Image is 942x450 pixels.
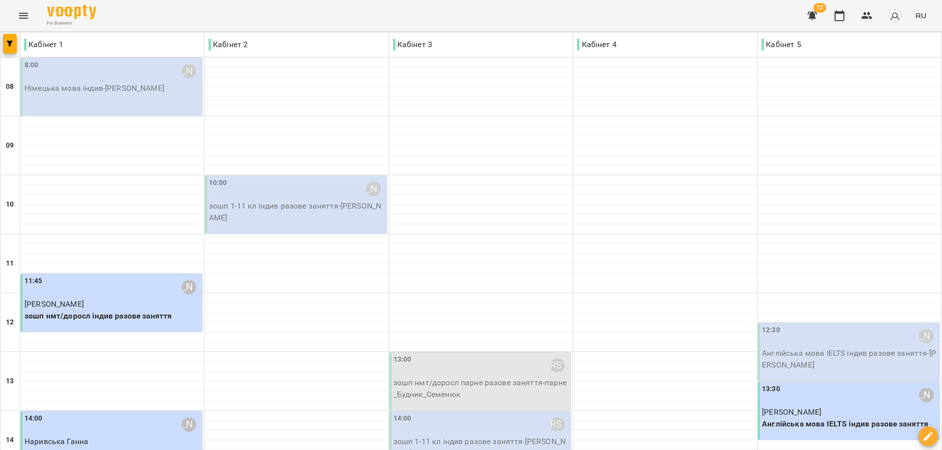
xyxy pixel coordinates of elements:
[916,10,926,21] span: RU
[25,437,88,446] span: Наривська Ганна
[912,6,930,25] button: RU
[393,39,432,51] p: Кабінет 3
[6,199,14,210] h6: 10
[47,20,96,26] span: For Business
[393,377,569,400] p: зошп нмт/доросл парне разове заняття - парне_Будник_Семенюк
[209,178,227,188] label: 10:00
[6,258,14,269] h6: 11
[919,388,934,402] div: Костєєва Марина Станіславівна
[25,299,84,309] span: [PERSON_NAME]
[550,358,565,373] div: Бекерова Пелагея Юріївна
[6,435,14,446] h6: 14
[762,384,780,395] label: 13:30
[209,39,248,51] p: Кабінет 2
[47,5,96,19] img: Voopty Logo
[813,3,826,13] span: 12
[182,280,196,294] div: Тагунова Анастасія Костянтинівна
[25,60,38,71] label: 8:00
[12,4,35,27] button: Menu
[393,413,412,424] label: 14:00
[919,329,934,344] div: Костєєва Марина Станіславівна
[888,9,902,23] img: avatar_s.png
[6,376,14,387] h6: 13
[577,39,616,51] p: Кабінет 4
[6,81,14,92] h6: 08
[550,417,565,432] div: Бекерова Пелагея Юріївна
[182,64,196,79] div: Романюк Олена Олександрівна
[366,182,381,196] div: Романюк Олена Олександрівна
[393,354,412,365] label: 13:00
[762,325,780,336] label: 12:30
[182,417,196,432] div: Тагунова Анастасія Костянтинівна
[6,140,14,151] h6: 09
[762,418,938,430] p: Англійська мова IELTS індив разове заняття
[762,347,938,371] p: Англійська мова IELTS індив разове заняття - [PERSON_NAME]
[25,82,200,94] p: Німецька мова індив - [PERSON_NAME]
[24,39,63,51] p: Кабінет 1
[25,276,43,287] label: 11:45
[762,407,821,417] span: [PERSON_NAME]
[209,200,385,223] p: зошп 1-11 кл індив разове заняття - [PERSON_NAME]
[25,413,43,424] label: 14:00
[25,310,200,322] p: зошп нмт/доросл індив разове заняття
[6,317,14,328] h6: 12
[761,39,801,51] p: Кабінет 5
